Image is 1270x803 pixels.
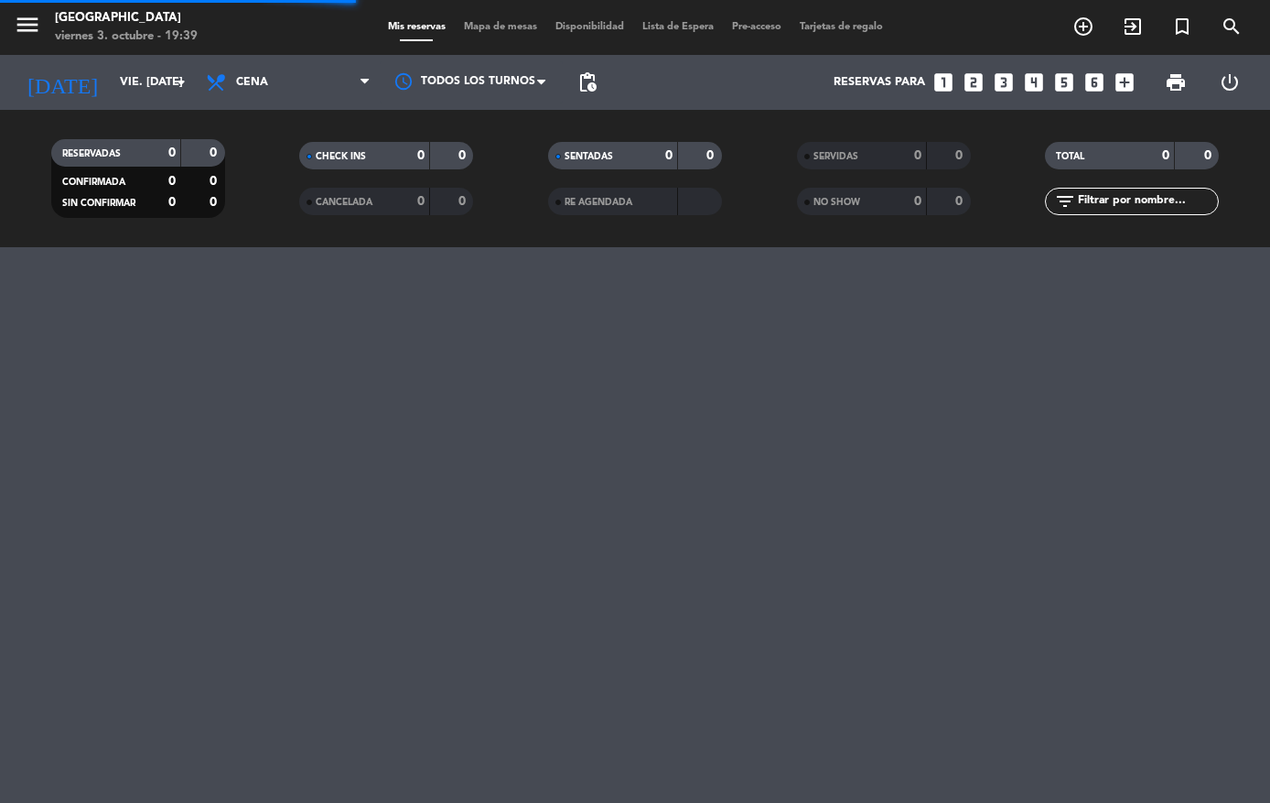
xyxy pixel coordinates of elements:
strong: 0 [168,196,176,209]
input: Filtrar por nombre... [1076,191,1218,212]
strong: 0 [1204,149,1215,162]
i: filter_list [1054,190,1076,212]
span: CHECK INS [316,152,366,161]
span: RE AGENDADA [565,198,632,207]
span: BUSCAR [1207,11,1256,42]
strong: 0 [706,149,717,162]
i: power_settings_new [1219,71,1241,93]
i: looks_6 [1082,71,1106,94]
span: SIN CONFIRMAR [62,199,135,208]
span: TOTAL [1056,152,1084,161]
i: [DATE] [14,62,111,103]
span: Reservas para [834,76,925,89]
strong: 0 [210,196,221,209]
strong: 0 [458,149,469,162]
i: looks_3 [992,71,1016,94]
strong: 0 [168,175,176,188]
i: search [1221,16,1243,38]
span: CANCELADA [316,198,372,207]
span: Pre-acceso [723,22,791,32]
div: [GEOGRAPHIC_DATA] [55,9,198,27]
strong: 0 [458,195,469,208]
strong: 0 [210,175,221,188]
strong: 0 [1162,149,1169,162]
div: LOG OUT [1202,55,1256,110]
i: looks_one [931,71,955,94]
button: menu [14,11,41,45]
strong: 0 [417,195,425,208]
span: Mis reservas [379,22,455,32]
i: add_box [1113,71,1136,94]
strong: 0 [914,149,921,162]
i: looks_4 [1022,71,1046,94]
strong: 0 [665,149,673,162]
i: looks_5 [1052,71,1076,94]
div: viernes 3. octubre - 19:39 [55,27,198,46]
span: RESERVADAS [62,149,121,158]
i: exit_to_app [1122,16,1144,38]
strong: 0 [168,146,176,159]
i: arrow_drop_down [170,71,192,93]
span: NO SHOW [813,198,860,207]
i: looks_two [962,71,985,94]
i: menu [14,11,41,38]
strong: 0 [914,195,921,208]
span: SENTADAS [565,152,613,161]
strong: 0 [955,195,966,208]
span: Tarjetas de regalo [791,22,892,32]
span: WALK IN [1108,11,1157,42]
span: Lista de Espera [633,22,723,32]
span: pending_actions [576,71,598,93]
span: Mapa de mesas [455,22,546,32]
span: Cena [236,76,268,89]
span: print [1165,71,1187,93]
span: Reserva especial [1157,11,1207,42]
span: Disponibilidad [546,22,633,32]
strong: 0 [417,149,425,162]
strong: 0 [955,149,966,162]
i: add_circle_outline [1072,16,1094,38]
span: SERVIDAS [813,152,858,161]
span: RESERVAR MESA [1059,11,1108,42]
span: CONFIRMADA [62,178,125,187]
strong: 0 [210,146,221,159]
i: turned_in_not [1171,16,1193,38]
